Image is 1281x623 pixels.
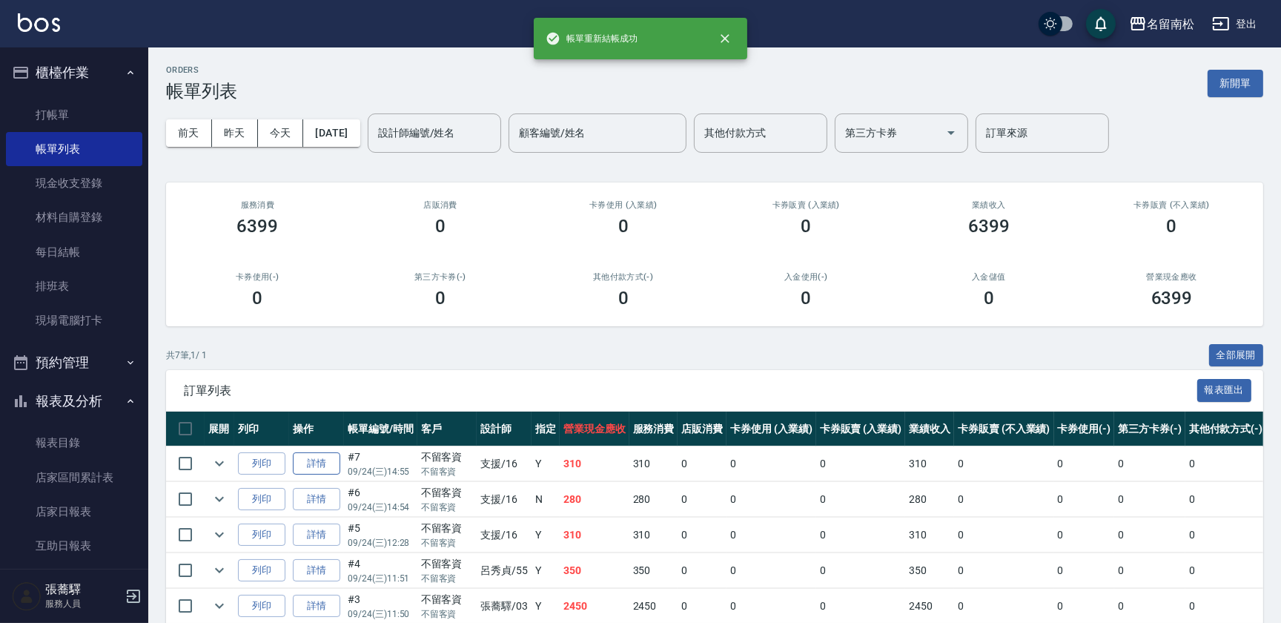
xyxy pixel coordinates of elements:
[421,449,474,465] div: 不留客資
[208,524,231,546] button: expand row
[954,553,1053,588] td: 0
[732,272,880,282] h2: 入金使用(-)
[344,553,417,588] td: #4
[532,412,560,446] th: 指定
[184,272,331,282] h2: 卡券使用(-)
[1185,553,1267,588] td: 0
[344,482,417,517] td: #6
[435,288,446,309] h3: 0
[905,446,954,481] td: 310
[417,412,477,446] th: 客戶
[6,343,142,382] button: 預約管理
[1197,383,1252,397] a: 報表匯出
[546,31,638,46] span: 帳單重新結帳成功
[45,597,121,610] p: 服務人員
[1114,412,1185,446] th: 第三方卡券(-)
[293,595,340,618] a: 詳情
[258,119,304,147] button: 今天
[1114,482,1185,517] td: 0
[726,518,816,553] td: 0
[905,482,954,517] td: 280
[678,518,726,553] td: 0
[421,607,474,621] p: 不留客資
[1123,9,1200,39] button: 名留南松
[421,501,474,514] p: 不留客資
[477,518,532,553] td: 支援 /16
[421,592,474,607] div: 不留客資
[6,235,142,269] a: 每日結帳
[532,518,560,553] td: Y
[532,553,560,588] td: Y
[208,595,231,617] button: expand row
[303,119,360,147] button: [DATE]
[238,452,285,475] button: 列印
[532,446,560,481] td: Y
[12,581,42,611] img: Person
[238,595,285,618] button: 列印
[1185,482,1267,517] td: 0
[618,288,629,309] h3: 0
[1167,216,1177,237] h3: 0
[560,482,629,517] td: 280
[166,349,207,362] p: 共 7 筆, 1 / 1
[348,501,414,514] p: 09/24 (三) 14:54
[6,426,142,460] a: 報表目錄
[560,518,629,553] td: 310
[6,269,142,303] a: 排班表
[1054,553,1115,588] td: 0
[984,288,994,309] h3: 0
[212,119,258,147] button: 昨天
[1185,412,1267,446] th: 其他付款方式(-)
[6,563,142,597] a: 互助排行榜
[629,412,678,446] th: 服務消費
[1185,518,1267,553] td: 0
[348,465,414,478] p: 09/24 (三) 14:55
[208,559,231,581] button: expand row
[905,518,954,553] td: 310
[1114,553,1185,588] td: 0
[208,452,231,475] button: expand row
[238,559,285,582] button: 列印
[477,553,532,588] td: 呂秀貞 /55
[678,446,726,481] td: 0
[421,536,474,550] p: 不留客資
[732,200,880,210] h2: 卡券販賣 (入業績)
[726,412,816,446] th: 卡券使用 (入業績)
[678,412,726,446] th: 店販消費
[816,518,906,553] td: 0
[293,452,340,475] a: 詳情
[348,607,414,621] p: 09/24 (三) 11:50
[629,482,678,517] td: 280
[348,536,414,550] p: 09/24 (三) 12:28
[344,412,417,446] th: 帳單編號/時間
[1114,446,1185,481] td: 0
[968,216,1010,237] h3: 6399
[678,482,726,517] td: 0
[6,53,142,92] button: 櫃檯作業
[348,572,414,585] p: 09/24 (三) 11:51
[1206,10,1263,38] button: 登出
[726,482,816,517] td: 0
[629,553,678,588] td: 350
[1098,272,1245,282] h2: 營業現金應收
[954,518,1053,553] td: 0
[916,272,1063,282] h2: 入金儲值
[1086,9,1116,39] button: save
[236,216,278,237] h3: 6399
[234,412,289,446] th: 列印
[6,132,142,166] a: 帳單列表
[678,553,726,588] td: 0
[293,559,340,582] a: 詳情
[166,119,212,147] button: 前天
[477,412,532,446] th: 設計師
[1098,200,1245,210] h2: 卡券販賣 (不入業績)
[532,482,560,517] td: N
[560,412,629,446] th: 營業現金應收
[1114,518,1185,553] td: 0
[289,412,344,446] th: 操作
[6,461,142,495] a: 店家區間累計表
[252,288,262,309] h3: 0
[1054,482,1115,517] td: 0
[1185,446,1267,481] td: 0
[954,482,1053,517] td: 0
